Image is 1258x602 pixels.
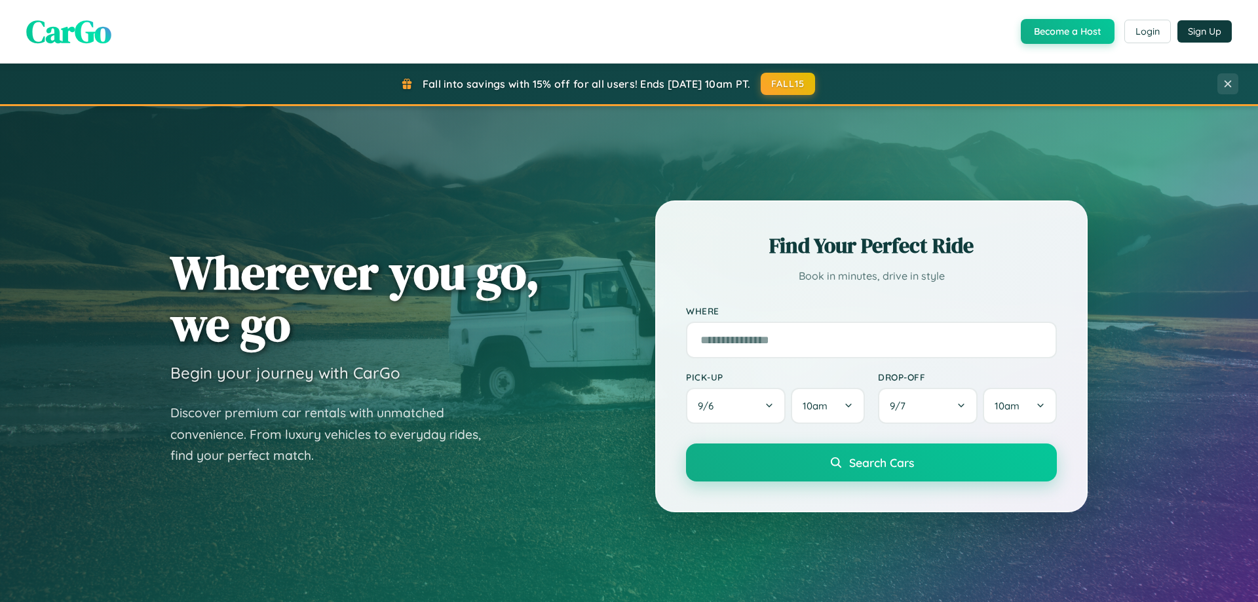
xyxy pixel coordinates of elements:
[170,402,498,466] p: Discover premium car rentals with unmatched convenience. From luxury vehicles to everyday rides, ...
[686,443,1057,481] button: Search Cars
[170,363,400,383] h3: Begin your journey with CarGo
[686,231,1057,260] h2: Find Your Perfect Ride
[698,400,720,412] span: 9 / 6
[791,388,865,424] button: 10am
[423,77,751,90] span: Fall into savings with 15% off for all users! Ends [DATE] 10am PT.
[995,400,1020,412] span: 10am
[890,400,912,412] span: 9 / 7
[686,305,1057,316] label: Where
[170,246,540,350] h1: Wherever you go, we go
[803,400,828,412] span: 10am
[26,10,111,53] span: CarGo
[983,388,1057,424] button: 10am
[686,388,786,424] button: 9/6
[1177,20,1232,43] button: Sign Up
[878,388,978,424] button: 9/7
[761,73,816,95] button: FALL15
[1124,20,1171,43] button: Login
[686,371,865,383] label: Pick-up
[686,267,1057,286] p: Book in minutes, drive in style
[878,371,1057,383] label: Drop-off
[849,455,914,470] span: Search Cars
[1021,19,1115,44] button: Become a Host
